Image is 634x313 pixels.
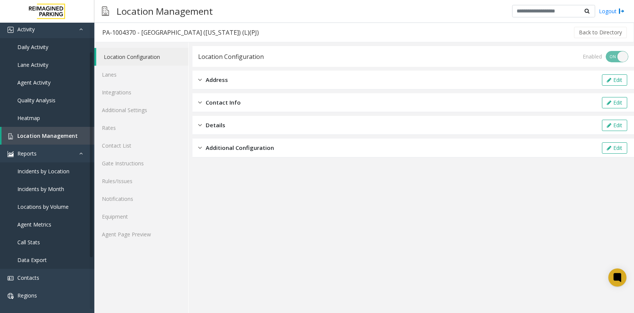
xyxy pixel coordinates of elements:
[198,76,202,84] img: closed
[17,150,37,157] span: Reports
[198,121,202,130] img: closed
[17,114,40,122] span: Heatmap
[102,2,109,20] img: pageIcon
[113,2,217,20] h3: Location Management
[17,203,69,210] span: Locations by Volume
[94,119,188,137] a: Rates
[17,185,64,193] span: Incidents by Month
[602,142,627,154] button: Edit
[17,256,47,264] span: Data Export
[8,151,14,157] img: 'icon'
[8,27,14,33] img: 'icon'
[17,79,51,86] span: Agent Activity
[94,154,188,172] a: Gate Instructions
[94,172,188,190] a: Rules/Issues
[17,168,69,175] span: Incidents by Location
[17,43,48,51] span: Daily Activity
[17,26,35,33] span: Activity
[619,7,625,15] img: logout
[602,97,627,108] button: Edit
[94,137,188,154] a: Contact List
[17,61,48,68] span: Lane Activity
[94,66,188,83] a: Lanes
[17,239,40,246] span: Call Stats
[8,293,14,299] img: 'icon'
[8,133,14,139] img: 'icon'
[17,132,78,139] span: Location Management
[8,275,14,281] img: 'icon'
[2,127,94,145] a: Location Management
[94,225,188,243] a: Agent Page Preview
[17,274,39,281] span: Contacts
[17,221,51,228] span: Agent Metrics
[94,208,188,225] a: Equipment
[599,7,625,15] a: Logout
[17,97,55,104] span: Quality Analysis
[198,143,202,152] img: closed
[583,52,602,60] div: Enabled
[206,121,225,130] span: Details
[574,27,627,38] button: Back to Directory
[206,76,228,84] span: Address
[94,190,188,208] a: Notifications
[198,52,264,62] div: Location Configuration
[94,101,188,119] a: Additional Settings
[17,292,37,299] span: Regions
[602,120,627,131] button: Edit
[96,48,188,66] a: Location Configuration
[198,98,202,107] img: closed
[94,83,188,101] a: Integrations
[102,28,259,37] div: PA-1004370 - [GEOGRAPHIC_DATA] ([US_STATE]) (L)(PJ)
[206,143,274,152] span: Additional Configuration
[206,98,241,107] span: Contact Info
[602,74,627,86] button: Edit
